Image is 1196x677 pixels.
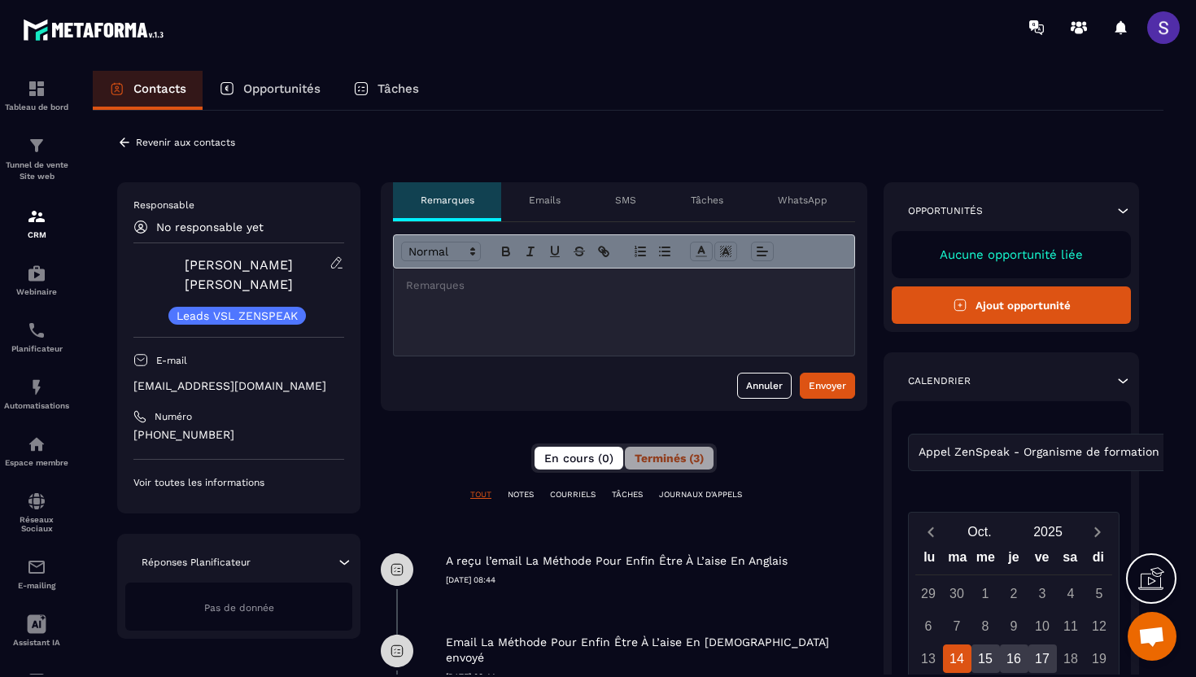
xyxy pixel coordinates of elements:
[378,81,419,96] p: Tâches
[1028,644,1057,673] div: 17
[800,373,855,399] button: Envoyer
[1057,579,1085,608] div: 4
[1000,579,1028,608] div: 2
[27,435,46,454] img: automations
[945,518,1014,546] button: Open months overlay
[737,373,792,399] button: Annuler
[971,579,1000,608] div: 1
[914,443,1163,461] span: Appel ZenSpeak - Organisme de formation
[809,378,846,394] div: Envoyer
[4,251,69,308] a: automationsautomationsWebinaire
[914,579,943,608] div: 29
[943,579,971,608] div: 30
[4,67,69,124] a: formationformationTableau de bord
[659,489,742,500] p: JOURNAUX D'APPELS
[27,557,46,577] img: email
[27,378,46,397] img: automations
[155,410,192,423] p: Numéro
[943,644,971,673] div: 14
[544,452,613,465] span: En cours (0)
[915,521,945,543] button: Previous month
[1163,443,1175,461] input: Search for option
[4,422,69,479] a: automationsautomationsEspace membre
[4,638,69,647] p: Assistant IA
[4,194,69,251] a: formationformationCRM
[550,489,596,500] p: COURRIELS
[204,602,274,614] span: Pas de donnée
[1056,546,1085,574] div: sa
[27,79,46,98] img: formation
[908,374,971,387] p: Calendrier
[971,644,1000,673] div: 15
[243,81,321,96] p: Opportunités
[185,257,293,292] a: [PERSON_NAME] [PERSON_NAME]
[4,287,69,296] p: Webinaire
[914,644,943,673] div: 13
[133,476,344,489] p: Voir toutes les informations
[944,546,972,574] div: ma
[27,264,46,283] img: automations
[203,71,337,110] a: Opportunités
[470,489,491,500] p: TOUT
[446,635,863,666] p: Email La Méthode Pour Enfin Être À L’aise En [DEMOGRAPHIC_DATA] envoyé
[4,365,69,422] a: automationsautomationsAutomatisations
[4,602,69,659] a: Assistant IA
[1014,518,1082,546] button: Open years overlay
[908,247,1115,262] p: Aucune opportunité liée
[156,354,187,367] p: E-mail
[133,427,344,443] p: [PHONE_NUMBER]
[4,458,69,467] p: Espace membre
[1000,546,1028,574] div: je
[529,194,561,207] p: Emails
[635,452,704,465] span: Terminés (3)
[4,515,69,533] p: Réseaux Sociaux
[915,546,944,574] div: lu
[136,137,235,148] p: Revenir aux contacts
[156,221,264,234] p: No responsable yet
[1000,644,1028,673] div: 16
[4,581,69,590] p: E-mailing
[1085,644,1114,673] div: 19
[4,308,69,365] a: schedulerschedulerPlanificateur
[908,204,983,217] p: Opportunités
[1000,612,1028,640] div: 9
[133,81,186,96] p: Contacts
[1084,546,1112,574] div: di
[914,612,943,640] div: 6
[625,447,714,470] button: Terminés (3)
[337,71,435,110] a: Tâches
[971,612,1000,640] div: 8
[1028,612,1057,640] div: 10
[421,194,474,207] p: Remarques
[1085,579,1114,608] div: 5
[892,286,1131,324] button: Ajout opportunité
[1085,612,1114,640] div: 12
[1028,546,1056,574] div: ve
[133,378,344,394] p: [EMAIL_ADDRESS][DOMAIN_NAME]
[1057,612,1085,640] div: 11
[446,574,867,586] p: [DATE] 08:44
[615,194,636,207] p: SMS
[93,71,203,110] a: Contacts
[133,199,344,212] p: Responsable
[508,489,534,500] p: NOTES
[943,612,971,640] div: 7
[1028,579,1057,608] div: 3
[1128,612,1176,661] div: Ouvrir le chat
[612,489,643,500] p: TÂCHES
[1082,521,1112,543] button: Next month
[27,321,46,340] img: scheduler
[23,15,169,45] img: logo
[27,136,46,155] img: formation
[446,553,788,569] p: A reçu l’email La Méthode Pour Enfin Être À L’aise En Anglais
[142,556,251,569] p: Réponses Planificateur
[971,546,1000,574] div: me
[778,194,827,207] p: WhatsApp
[691,194,723,207] p: Tâches
[27,491,46,511] img: social-network
[4,124,69,194] a: formationformationTunnel de vente Site web
[4,103,69,111] p: Tableau de bord
[4,344,69,353] p: Planificateur
[27,207,46,226] img: formation
[1057,644,1085,673] div: 18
